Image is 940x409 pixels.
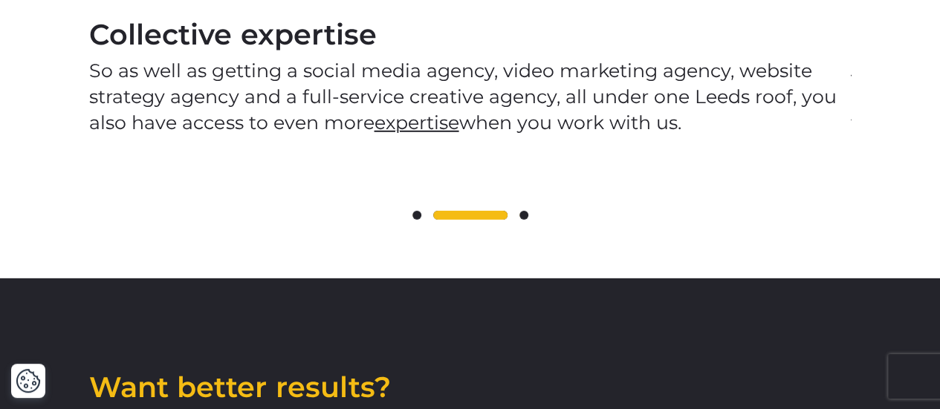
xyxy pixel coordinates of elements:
[89,18,850,52] div: Collective expertise
[89,58,850,136] p: So as well as getting a social media agency, video marketing agency, website strategy agency and ...
[16,368,41,393] img: Revisit consent button
[89,373,615,402] h2: Want better results?
[16,368,41,393] button: Cookie Settings
[374,111,458,134] a: expertise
